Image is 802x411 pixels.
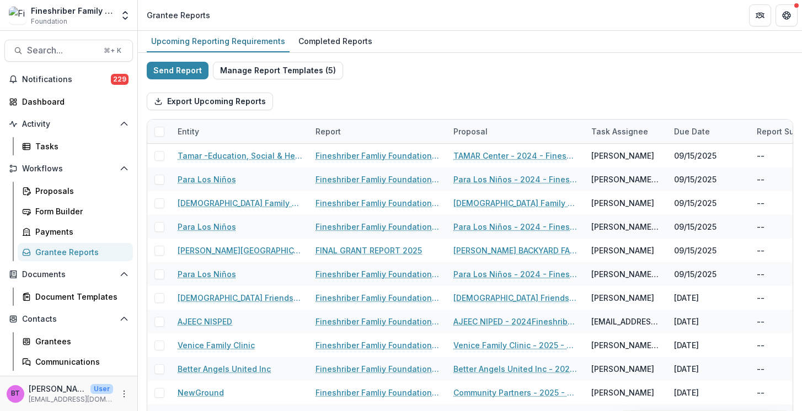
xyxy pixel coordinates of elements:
button: Open Data & Reporting [4,375,133,393]
a: AJEEC NIPED - 2024Fineshriber Famliy Foundation NEW PARTNER Grant Proposal Instructions 2024 - Pr... [453,316,578,327]
div: Proposal [447,120,585,143]
a: Fineshriber Famliy Foundation Final Report Upload [316,150,440,161]
span: Notifications [22,75,111,84]
a: Grantee Reports [18,243,133,261]
button: Open Documents [4,266,133,283]
span: Foundation [31,17,67,26]
span: 229 [111,74,129,85]
div: -- [757,316,764,327]
a: Upcoming Reporting Requirements [147,31,290,52]
a: Better Angels United Inc [178,363,271,375]
a: Fineshriber Famliy Foundation Final Report Upload [316,174,440,185]
div: -- [757,292,764,304]
button: Get Help [776,4,798,26]
span: Activity [22,120,115,129]
div: [DATE] [667,357,750,381]
p: [EMAIL_ADDRESS][DOMAIN_NAME] [29,394,113,404]
img: Fineshriber Family Foundation [9,7,26,24]
button: Partners [749,4,771,26]
div: Proposal [447,126,494,137]
div: [PERSON_NAME] [PERSON_NAME] [591,221,661,232]
a: Completed Reports [294,31,377,52]
a: Para Los Niños [178,174,236,185]
div: 09/15/2025 [667,262,750,286]
div: Grantee Reports [35,246,124,258]
button: Open entity switcher [117,4,133,26]
a: Communications [18,353,133,371]
a: TAMAR Center - 2024 - Fineshriber Famliy Foundation NEW PARTNER [PERSON_NAME] Proposal Instructio... [453,150,578,161]
span: Workflows [22,164,115,174]
div: [PERSON_NAME] [591,197,654,209]
div: [DATE] [667,333,750,357]
a: Fineshriber Famliy Foundation Final Report Upload [316,339,440,351]
div: 09/15/2025 [667,191,750,215]
a: [DEMOGRAPHIC_DATA] Family Service of [GEOGRAPHIC_DATA] - 2024 - Fineshriber Family Foundation Gra... [453,197,578,209]
a: [PERSON_NAME] BACKYARD FARMS - 2025 - Fineshriber Famliy Foundation NEW PARTNER [PERSON_NAME] Pro... [453,245,578,256]
a: Fineshriber Famliy Foundation Final Report Upload [316,363,440,375]
a: Para Los Niños [178,221,236,232]
div: Communications [35,356,124,367]
div: [DATE] [667,286,750,310]
div: Upcoming Reporting Requirements [147,33,290,49]
a: Proposals [18,182,133,200]
button: Notifications229 [4,71,133,88]
a: Form Builder [18,202,133,220]
a: Community Partners - 2025 - Alternate Proposal Upload [453,387,578,398]
a: Fineshriber Famliy Foundation Final Report Upload [316,221,440,232]
a: FINAL GRANT REPORT 2025 [316,245,422,256]
p: User [90,384,113,394]
span: Documents [22,270,115,279]
div: Entity [171,120,309,143]
a: Para Los Niños - 2024 - Fineshriber Family Foundation Grant Proposal 2024 Current Partner - Progr... [453,221,578,232]
nav: breadcrumb [142,7,215,23]
a: Payments [18,223,133,241]
div: Document Templates [35,291,124,302]
div: Dashboard [22,96,124,107]
div: [PERSON_NAME] [591,150,654,161]
div: Task Assignee [585,120,667,143]
div: [DATE] [667,310,750,333]
button: Send Report [147,62,208,79]
a: Grantees [18,332,133,350]
div: [PERSON_NAME] [591,363,654,375]
a: Tasks [18,137,133,155]
span: Search... [27,45,97,56]
a: Fineshriber Famliy Foundation Final Report Upload [316,197,440,209]
div: 09/15/2025 [667,144,750,167]
div: [DATE] [667,381,750,404]
a: Dashboard [4,93,133,111]
a: Para Los Niños [178,268,236,280]
div: -- [757,245,764,256]
div: Report [309,120,447,143]
div: Task Assignee [585,126,655,137]
a: Para Los Niños - 2024 - Fineshriber Family Foundation Grant Proposal 2024 Current Partner - Progr... [453,174,578,185]
div: 09/15/2025 [667,167,750,191]
div: -- [757,363,764,375]
div: Tasks [35,140,124,152]
div: Payments [35,226,124,237]
button: Manage Report Templates (5) [213,62,343,79]
div: Grantees [35,336,124,347]
div: Proposals [35,185,124,197]
button: Open Contacts [4,310,133,328]
a: [PERSON_NAME][GEOGRAPHIC_DATA] [178,245,302,256]
div: Due Date [667,120,750,143]
div: Beth Tigay [11,390,20,397]
button: Open Workflows [4,160,133,177]
button: More [117,387,131,401]
div: -- [757,221,764,232]
div: Completed Reports [294,33,377,49]
div: [PERSON_NAME] [591,245,654,256]
div: [EMAIL_ADDRESS][DOMAIN_NAME] [591,316,661,327]
div: [PERSON_NAME] [591,387,654,398]
div: Report [309,126,347,137]
div: Form Builder [35,205,124,217]
button: Export Upcoming Reports [147,93,273,110]
div: [PERSON_NAME] [PERSON_NAME] [591,268,661,280]
a: Venice Family Clinic [178,339,255,351]
a: Tamar -Education, Social & Health Services [178,150,302,161]
div: 09/15/2025 [667,239,750,262]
